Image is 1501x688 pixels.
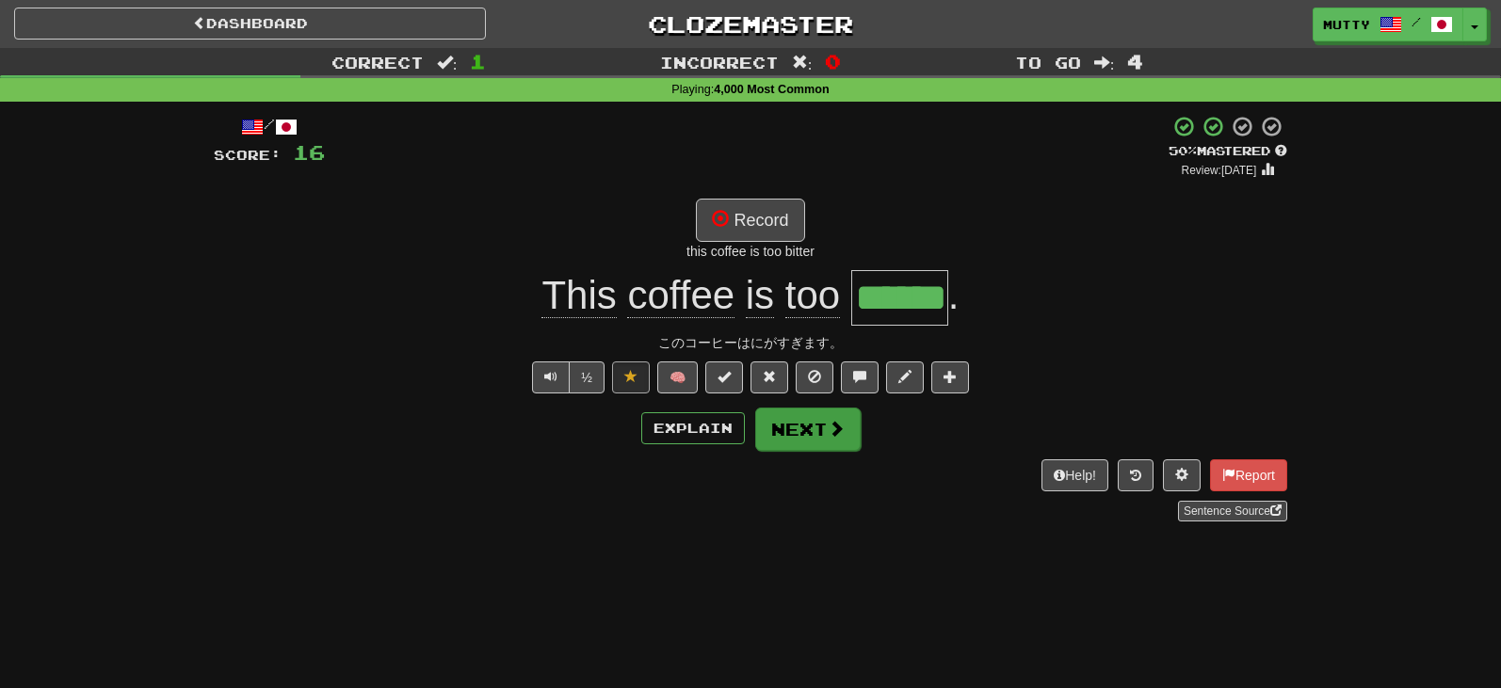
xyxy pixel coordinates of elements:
span: Score: [214,147,282,163]
span: This [541,273,616,318]
span: 50 % [1169,143,1197,158]
button: Explain [641,412,745,444]
span: is [746,273,774,318]
div: Text-to-speech controls [528,361,605,393]
button: 🧠 [657,361,698,393]
button: Add to collection (alt+a) [931,361,969,393]
div: このコーヒーはにがすぎます。 [214,333,1287,352]
button: Ignore sentence (alt+i) [796,361,833,393]
span: coffee [627,273,734,318]
span: 16 [293,140,325,164]
span: Correct [331,53,424,72]
a: Sentence Source [1178,501,1287,521]
button: Set this sentence to 100% Mastered (alt+m) [705,361,743,393]
div: / [214,115,325,138]
button: Round history (alt+y) [1118,459,1154,491]
span: 1 [470,50,486,72]
span: mutty [1323,16,1370,33]
button: Unfavorite sentence (alt+f) [612,361,650,393]
a: Dashboard [14,8,486,40]
button: Report [1210,459,1287,491]
span: : [437,55,458,71]
button: Discuss sentence (alt+u) [841,361,879,393]
div: Mastered [1169,143,1287,160]
div: this coffee is too bitter [214,242,1287,261]
small: Review: [DATE] [1182,164,1257,177]
strong: 4,000 Most Common [714,83,829,96]
span: 0 [825,50,841,72]
span: . [948,273,960,317]
a: mutty / [1313,8,1463,41]
button: Next [755,408,861,451]
button: Edit sentence (alt+d) [886,361,924,393]
button: Reset to 0% Mastered (alt+r) [750,361,788,393]
span: : [792,55,813,71]
button: Play sentence audio (ctl+space) [532,361,570,393]
button: Help! [1041,459,1108,491]
button: ½ [569,361,605,393]
a: Clozemaster [514,8,986,40]
span: : [1094,55,1115,71]
span: 4 [1127,50,1143,72]
span: Incorrect [660,53,779,72]
span: / [1412,15,1421,28]
button: Record [696,199,804,242]
span: too [785,273,840,318]
span: To go [1015,53,1081,72]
